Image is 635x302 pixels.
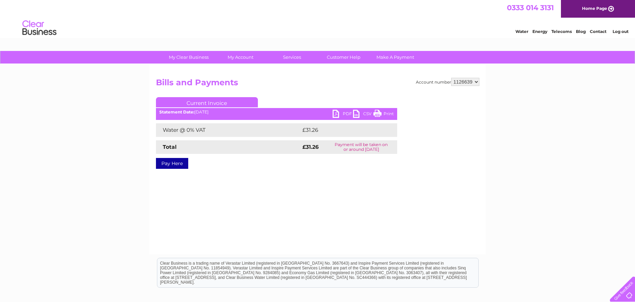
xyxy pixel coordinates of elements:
[551,29,572,34] a: Telecoms
[156,123,301,137] td: Water @ 0% VAT
[264,51,320,64] a: Services
[353,110,373,120] a: CSV
[416,78,479,86] div: Account number
[156,158,188,169] a: Pay Here
[163,144,177,150] strong: Total
[159,109,194,114] b: Statement Date:
[156,110,397,114] div: [DATE]
[316,51,372,64] a: Customer Help
[532,29,547,34] a: Energy
[507,3,554,12] a: 0333 014 3131
[515,29,528,34] a: Water
[22,18,57,38] img: logo.png
[613,29,629,34] a: Log out
[157,4,478,33] div: Clear Business is a trading name of Verastar Limited (registered in [GEOGRAPHIC_DATA] No. 3667643...
[373,110,394,120] a: Print
[156,78,479,91] h2: Bills and Payments
[302,144,319,150] strong: £31.26
[333,110,353,120] a: PDF
[576,29,586,34] a: Blog
[301,123,383,137] td: £31.26
[325,140,397,154] td: Payment will be taken on or around [DATE]
[590,29,606,34] a: Contact
[161,51,217,64] a: My Clear Business
[156,97,258,107] a: Current Invoice
[212,51,268,64] a: My Account
[367,51,423,64] a: Make A Payment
